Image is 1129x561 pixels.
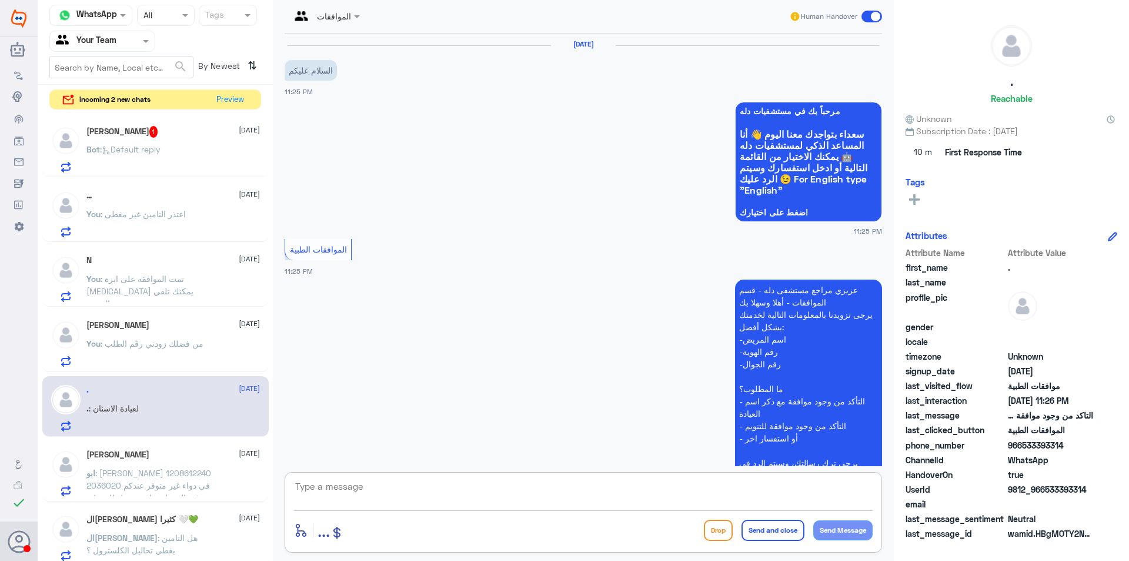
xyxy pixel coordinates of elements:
div: Tags [203,8,224,24]
input: Search by Name, Local etc… [50,57,193,78]
p: 11/8/2025, 11:25 PM [285,60,337,81]
span: : لعيادة الاسنان [89,403,139,413]
img: defaultAdmin.png [1008,291,1037,321]
span: 966533393314 [1008,439,1093,452]
span: You [86,274,101,284]
span: ال[PERSON_NAME] [86,533,158,543]
span: 0 [1008,513,1093,525]
img: defaultAdmin.png [51,126,81,155]
span: : اعتذر التامين غير مغطى [101,209,186,219]
span: locale [906,336,1006,348]
span: last_message [906,409,1006,421]
span: [DATE] [239,318,260,329]
span: last_message_sentiment [906,513,1006,525]
span: null [1008,336,1093,348]
span: last_visited_flow [906,380,1006,392]
img: whatsapp.png [56,6,74,24]
img: Widebot Logo [11,9,26,28]
span: 9812_966533393314 [1008,483,1093,496]
span: 1 [149,126,158,138]
button: Avatar [8,530,30,553]
h5: N [86,255,92,265]
span: 11:25 PM [854,226,882,236]
span: [DATE] [239,383,260,394]
span: 11:25 PM [285,88,313,95]
p: 11/8/2025, 11:25 PM [735,280,882,510]
span: last_clicked_button [906,424,1006,436]
span: HandoverOn [906,469,1006,481]
span: [DATE] [239,125,260,135]
h5: Manea Alghofaily [86,126,158,138]
span: 2025-08-11T20:25:12.118Z [1008,365,1093,377]
h5: ابو سعد [86,450,149,460]
h6: [DATE] [551,40,616,48]
span: ... [318,519,330,540]
h6: Reachable [991,93,1033,104]
span: Unknown [1008,350,1093,363]
span: Subscription Date : [DATE] [906,125,1117,137]
span: first_name [906,261,1006,274]
img: defaultAdmin.png [51,320,81,350]
span: [DATE] [239,254,260,264]
img: defaultAdmin.png [51,514,81,544]
img: defaultAdmin.png [51,255,81,285]
span: الموافقات الطبية [290,244,347,254]
span: Attribute Value [1008,247,1093,259]
span: : [PERSON_NAME] 1208612240 2036020 في دواء غير متوفر عندكم في الصيدليه وابي تحويل للصيدليه الدواء... [86,468,211,527]
span: last_name [906,276,1006,288]
img: defaultAdmin.png [51,385,81,414]
span: incoming 2 new chats [79,94,151,105]
h5: . [1010,75,1013,89]
span: ابو [86,468,95,478]
span: الموافقات الطبية [1008,424,1093,436]
span: [DATE] [239,513,260,523]
span: موافقات الطبية [1008,380,1093,392]
span: Human Handover [801,11,857,22]
span: Unknown [906,112,951,125]
h5: الحمدلله حمدا كثيرا 🤍💚 [86,514,198,525]
span: ChannelId [906,454,1006,466]
span: . [86,403,89,413]
img: defaultAdmin.png [51,450,81,479]
span: email [906,498,1006,510]
button: Drop [704,520,733,541]
span: You [86,338,101,348]
span: You [86,209,101,219]
span: . [1008,261,1093,274]
span: last_message_id [906,527,1006,540]
span: مرحباً بك في مستشفيات دله [740,107,877,116]
span: : تمت الموافقه على ابرة [MEDICAL_DATA] يمكنك تلقي الخدمة [86,274,193,308]
span: Attribute Name [906,247,1006,259]
span: timezone [906,350,1006,363]
span: : من فضلك زودني رقم الطلب [101,338,203,348]
h6: Tags [906,177,925,187]
img: defaultAdmin.png [51,191,81,220]
span: phone_number [906,439,1006,452]
span: UserId [906,483,1006,496]
span: 11:25 PM [285,267,313,275]
span: سعداء بتواجدك معنا اليوم 👋 أنا المساعد الذكي لمستشفيات دله 🤖 يمكنك الاختيار من القائمة التالية أو... [740,128,877,195]
span: true [1008,469,1093,481]
i: ⇅ [248,56,257,75]
span: signup_date [906,365,1006,377]
button: Send Message [813,520,873,540]
span: null [1008,321,1093,333]
h5: . [86,385,89,395]
h5: … [86,191,92,201]
i: check [12,496,26,510]
span: By Newest [193,56,243,79]
span: First Response Time [945,146,1022,158]
span: Bot [86,144,100,154]
span: gender [906,321,1006,333]
button: Preview [211,90,249,109]
span: last_interaction [906,394,1006,407]
span: wamid.HBgMOTY2NTMzMzkzMzE0FQIAEhgUM0E5OTk5OEQ4MjFDN0NGMzVCMTQA [1008,527,1093,540]
button: Send and close [741,520,804,541]
h6: Attributes [906,230,947,241]
span: اضغط على اختيارك [740,208,877,217]
button: search [173,57,188,77]
span: التاكد من وجود موافقة لعيادة الاسنان [1008,409,1093,421]
span: : Default reply [100,144,161,154]
button: ... [318,517,330,543]
img: yourTeam.svg [56,32,74,50]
